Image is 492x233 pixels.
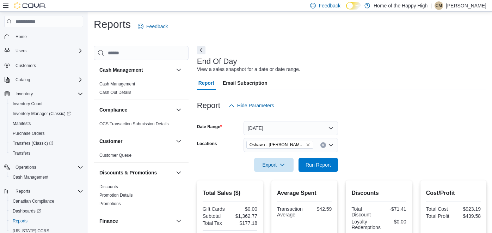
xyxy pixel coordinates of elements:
a: Promotions [99,201,121,206]
span: Email Subscription [223,76,267,90]
button: [DATE] [244,121,338,135]
h3: Cash Management [99,66,143,73]
button: Cash Management [7,172,86,182]
h3: Finance [99,217,118,225]
a: Manifests [10,119,33,128]
span: Manifests [10,119,83,128]
h3: Customer [99,138,122,145]
label: Locations [197,141,217,147]
span: Cash Management [13,174,48,180]
button: Discounts & Promotions [174,168,183,177]
span: Inventory Manager (Classic) [10,109,83,118]
div: Total Discount [351,206,377,217]
a: Transfers (Classic) [7,138,86,148]
a: Dashboards [7,206,86,216]
h3: End Of Day [197,57,237,66]
span: Feedback [146,23,168,30]
span: Inventory [16,91,33,97]
button: Canadian Compliance [7,196,86,206]
button: Reports [13,187,33,196]
p: [PERSON_NAME] [446,1,486,10]
input: Dark Mode [346,2,361,10]
label: Date Range [197,124,222,130]
a: OCS Transaction Submission Details [99,121,169,126]
div: Transaction Average [277,206,303,217]
button: Inventory Count [7,99,86,109]
div: Loyalty Redemptions [351,219,381,230]
span: CM [436,1,442,10]
div: -$71.41 [380,206,406,212]
div: Customer [94,151,189,162]
span: Purchase Orders [10,129,83,138]
div: Compliance [94,120,189,131]
button: Next [197,46,205,54]
button: Discounts & Promotions [99,169,173,176]
button: Customer [174,137,183,145]
span: Transfers [13,150,30,156]
span: Run Report [306,161,331,168]
button: Operations [1,162,86,172]
span: Manifests [13,121,31,126]
span: Transfers (Classic) [10,139,83,148]
div: Total Cost [426,206,452,212]
a: Promotion Details [99,193,133,198]
img: Cova [14,2,46,9]
a: Inventory Count [10,100,45,108]
span: Cash Out Details [99,90,131,95]
a: Dashboards [10,207,44,215]
span: Cash Management [10,173,83,181]
div: $439.58 [455,213,481,219]
div: Cash Management [94,80,189,100]
h1: Reports [94,17,131,31]
p: | [430,1,432,10]
span: Home [13,32,83,41]
span: Canadian Compliance [13,198,54,204]
a: Discounts [99,184,118,189]
a: Purchase Orders [10,129,48,138]
button: Catalog [13,76,33,84]
div: $1,362.77 [231,213,257,219]
div: $0.00 [383,219,406,225]
span: Report [198,76,214,90]
div: Gift Cards [203,206,229,212]
span: Reports [16,189,30,194]
a: Cash Management [99,82,135,86]
button: Users [13,47,29,55]
button: Remove Oshawa - Gibb St - Friendly Stranger from selection in this group [306,143,310,147]
a: Customers [13,61,39,70]
a: Home [13,32,30,41]
span: Oshawa - [PERSON_NAME] St - Friendly Stranger [250,141,305,148]
span: Reports [13,187,83,196]
h2: Discounts [351,189,406,197]
a: Customer Queue [99,153,131,158]
span: Catalog [13,76,83,84]
span: Users [16,48,26,54]
span: Home [16,34,27,40]
a: Cash Management [10,173,51,181]
button: Export [254,158,294,172]
div: Total Profit [426,213,452,219]
button: Open list of options [328,142,334,148]
button: Cash Management [174,66,183,74]
p: Home of the Happy High [374,1,428,10]
div: Carson MacDonald [435,1,443,10]
span: Purchase Orders [13,131,45,136]
button: Compliance [99,106,173,113]
button: Operations [13,163,39,172]
span: Dashboards [10,207,83,215]
a: Inventory Manager (Classic) [7,109,86,119]
span: Reports [10,217,83,225]
a: Feedback [135,19,171,34]
button: Purchase Orders [7,129,86,138]
div: Discounts & Promotions [94,183,189,211]
span: Transfers (Classic) [13,141,53,146]
span: Dashboards [13,208,41,214]
button: Reports [1,186,86,196]
h3: Compliance [99,106,127,113]
h2: Total Sales ($) [203,189,257,197]
span: Hide Parameters [237,102,274,109]
button: Inventory [1,89,86,99]
h2: Cost/Profit [426,189,481,197]
button: Reports [7,216,86,226]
